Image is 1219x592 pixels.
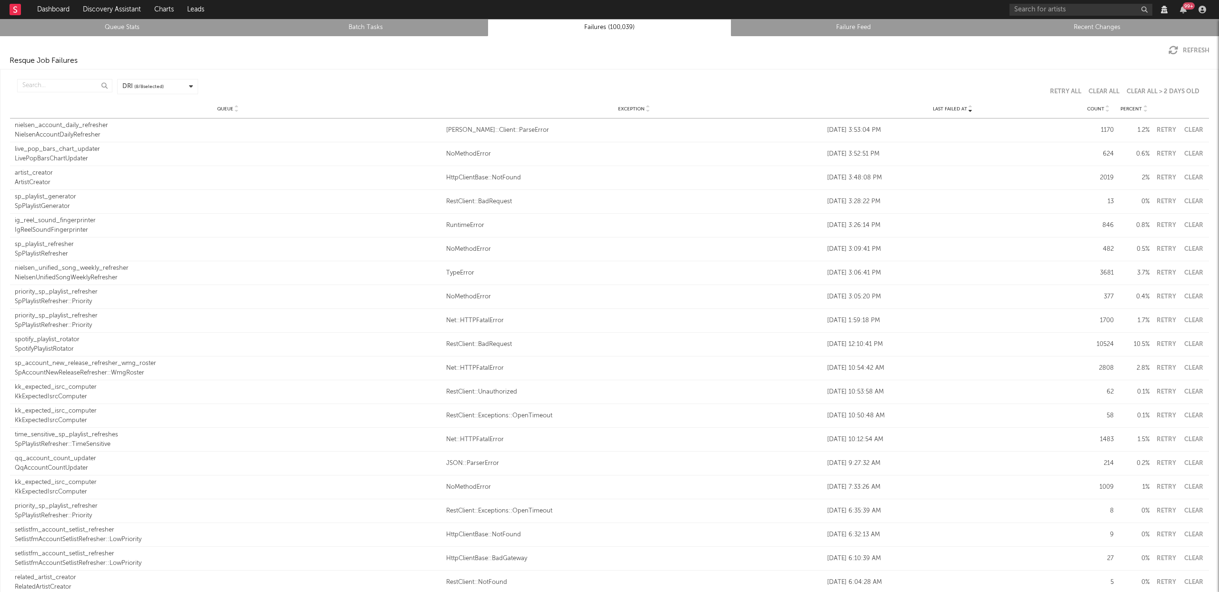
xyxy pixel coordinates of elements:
[827,340,1078,349] div: [DATE] 12:10:41 PM
[15,311,441,321] div: priority_sp_playlist_refresher
[1083,364,1114,373] div: 2808
[15,573,441,592] a: related_artist_creatorRelatedArtistCreator
[15,130,441,140] div: NielsenAccountDailyRefresher
[1154,579,1178,585] button: Retry
[15,240,441,258] a: sp_playlist_refresherSpPlaylistRefresher
[15,321,441,330] div: SpPlaylistRefresher::Priority
[1154,198,1178,205] button: Retry
[827,459,1078,468] div: [DATE] 9:27:32 AM
[827,268,1078,278] div: [DATE] 3:06:41 PM
[1169,46,1209,55] button: Refresh
[446,173,822,183] div: HttpClientBase::NotFound
[1083,459,1114,468] div: 214
[15,335,441,354] a: spotify_playlist_rotatorSpotifyPlaylistRotator
[827,149,1078,159] div: [DATE] 3:52:51 PM
[1119,149,1149,159] div: 0.6 %
[446,149,822,159] a: NoMethodError
[446,126,822,135] a: [PERSON_NAME]::Client::ParseError
[446,506,822,516] a: RestClient::Exceptions::OpenTimeout
[15,464,441,473] div: QqAccountCountUpdater
[446,435,822,444] a: Net::HTTPFatalError
[1083,221,1114,230] div: 846
[446,554,822,563] a: HttpClientBase::BadGateway
[1089,89,1119,95] button: Clear All
[446,245,822,254] a: NoMethodError
[15,535,441,544] div: SetlistfmAccountSetlistRefresher::LowPriority
[1183,222,1204,228] button: Clear
[1119,126,1149,135] div: 1.2 %
[827,483,1078,492] div: [DATE] 7:33:26 AM
[1154,222,1178,228] button: Retry
[5,22,239,33] a: Queue Stats
[249,22,482,33] a: Batch Tasks
[1154,555,1178,562] button: Retry
[1183,151,1204,157] button: Clear
[1183,436,1204,443] button: Clear
[15,264,441,273] div: nielsen_unified_song_weekly_refresher
[15,368,441,378] div: SpAccountNewReleaseRefresher::WmgRoster
[122,82,164,91] div: DRI
[1183,579,1204,585] button: Clear
[15,383,441,392] div: kk_expected_isrc_computer
[827,292,1078,302] div: [DATE] 3:05:20 PM
[1083,126,1114,135] div: 1170
[15,478,441,496] a: kk_expected_isrc_computerKkExpectedIsrcComputer
[446,197,822,207] a: RestClient::BadRequest
[827,554,1078,563] div: [DATE] 6:10:39 AM
[1154,294,1178,300] button: Retry
[618,106,645,112] span: Exception
[1183,175,1204,181] button: Clear
[1119,483,1149,492] div: 1 %
[1083,554,1114,563] div: 27
[1154,508,1178,514] button: Retry
[15,430,441,449] a: time_sensitive_sp_playlist_refreshesSpPlaylistRefresher::TimeSensitive
[15,454,441,464] div: qq_account_count_updater
[827,435,1078,444] div: [DATE] 10:12:54 AM
[1119,197,1149,207] div: 0 %
[15,454,441,473] a: qq_account_count_updaterQqAccountCountUpdater
[15,168,441,187] a: artist_creatorArtistCreator
[15,573,441,582] div: related_artist_creator
[15,511,441,521] div: SpPlaylistRefresher::Priority
[1087,106,1104,112] span: Count
[1119,268,1149,278] div: 3.7 %
[827,506,1078,516] div: [DATE] 6:35:39 AM
[1183,246,1204,252] button: Clear
[827,173,1078,183] div: [DATE] 3:48:08 PM
[15,559,441,568] div: SetlistfmAccountSetlistRefresher::LowPriority
[446,578,822,587] div: RestClient::NotFound
[1183,508,1204,514] button: Clear
[15,249,441,259] div: SpPlaylistRefresher
[15,440,441,449] div: SpPlaylistRefresher::TimeSensitive
[737,22,970,33] a: Failure Feed
[1183,389,1204,395] button: Clear
[15,216,441,235] a: ig_reel_sound_fingerprinterIgReelSoundFingerprinter
[827,197,1078,207] div: [DATE] 3:28:22 PM
[15,145,441,154] div: live_pop_bars_chart_updater
[1183,413,1204,419] button: Clear
[10,55,78,67] div: Resque Job Failures
[15,430,441,440] div: time_sensitive_sp_playlist_refreshes
[1083,530,1114,540] div: 9
[1083,387,1114,397] div: 62
[1154,484,1178,490] button: Retry
[1154,341,1178,347] button: Retry
[15,178,441,187] div: ArtistCreator
[1119,221,1149,230] div: 0.8 %
[1154,270,1178,276] button: Retry
[446,364,822,373] div: Net::HTTPFatalError
[1120,106,1142,112] span: Percent
[1119,387,1149,397] div: 0.1 %
[15,359,441,377] a: sp_account_new_release_refresher_wmg_rosterSpAccountNewReleaseRefresher::WmgRoster
[446,316,822,326] div: Net::HTTPFatalError
[15,145,441,163] a: live_pop_bars_chart_updaterLivePopBarsChartUpdater
[15,525,441,535] div: setlistfm_account_setlist_refresher
[1119,506,1149,516] div: 0 %
[1119,530,1149,540] div: 0 %
[827,221,1078,230] div: [DATE] 3:26:14 PM
[446,459,822,468] a: JSON::ParserError
[15,549,441,568] a: setlistfm_account_setlist_refresherSetlistfmAccountSetlistRefresher::LowPriority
